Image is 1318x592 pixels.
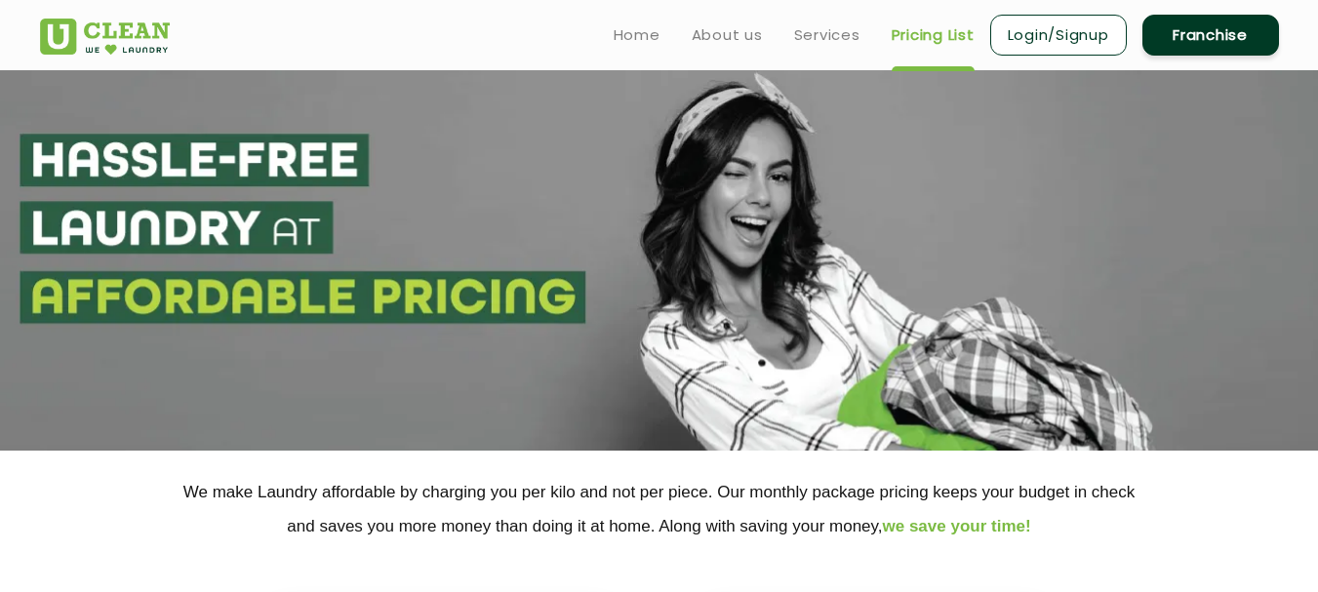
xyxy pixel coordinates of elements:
a: Home [614,23,660,47]
a: Pricing List [892,23,975,47]
span: we save your time! [883,517,1031,535]
a: Franchise [1142,15,1279,56]
a: Services [794,23,860,47]
a: Login/Signup [990,15,1127,56]
p: We make Laundry affordable by charging you per kilo and not per piece. Our monthly package pricin... [40,475,1279,543]
a: About us [692,23,763,47]
img: UClean Laundry and Dry Cleaning [40,19,170,55]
